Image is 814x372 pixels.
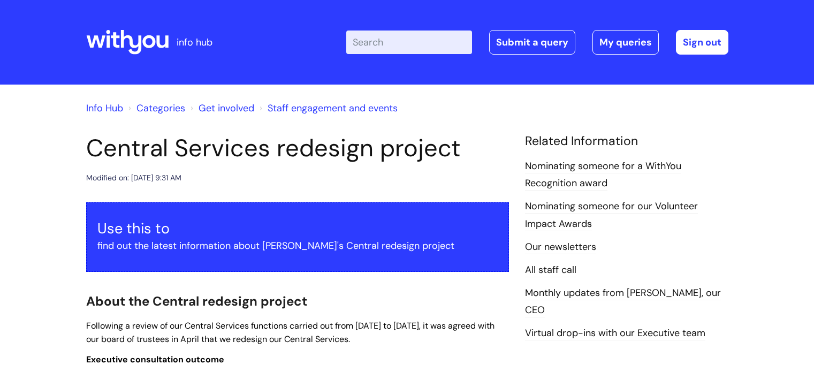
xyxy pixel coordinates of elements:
div: | - [346,30,728,55]
span: Executive consultation outcome [86,354,224,365]
a: All staff call [525,263,576,277]
a: Staff engagement and events [268,102,398,115]
li: Get involved [188,100,254,117]
p: info hub [177,34,212,51]
a: Submit a query [489,30,575,55]
span: Following a review of our Central Services functions carried out from [DATE] to [DATE], it was ag... [86,320,495,345]
span: About the Central redesign project [86,293,307,309]
li: Solution home [126,100,185,117]
p: find out the latest information about [PERSON_NAME]'s Central redesign project [97,237,498,254]
h3: Use this to [97,220,498,237]
a: Sign out [676,30,728,55]
a: Nominating someone for our Volunteer Impact Awards [525,200,698,231]
a: Get involved [199,102,254,115]
a: Categories [136,102,185,115]
a: Info Hub [86,102,123,115]
a: Virtual drop-ins with our Executive team [525,327,705,340]
li: Staff engagement and events [257,100,398,117]
a: My queries [592,30,659,55]
h4: Related Information [525,134,728,149]
a: Our newsletters [525,240,596,254]
h1: Central Services redesign project [86,134,509,163]
div: Modified on: [DATE] 9:31 AM [86,171,181,185]
a: Nominating someone for a WithYou Recognition award [525,160,681,191]
input: Search [346,31,472,54]
a: Monthly updates from [PERSON_NAME], our CEO [525,286,721,317]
